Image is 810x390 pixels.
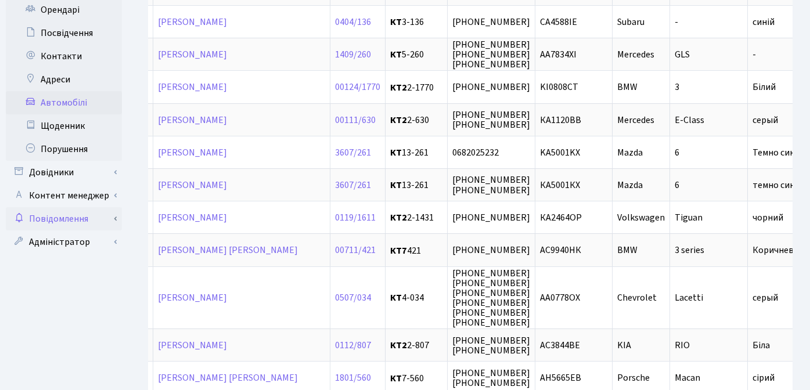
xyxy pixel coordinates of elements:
[753,179,799,192] span: темно синя
[540,372,581,385] span: AH5665EB
[675,146,679,159] span: 6
[158,244,298,257] a: [PERSON_NAME] [PERSON_NAME]
[158,81,227,94] a: [PERSON_NAME]
[675,211,703,224] span: Tiguan
[390,180,442,190] span: 13-261
[540,291,580,304] span: АА0778ОХ
[390,146,402,159] b: КТ
[452,211,530,224] span: [PHONE_NUMBER]
[452,109,530,131] span: [PHONE_NUMBER] [PHONE_NUMBER]
[390,244,407,257] b: КТ7
[335,244,376,257] a: 00711/421
[158,372,298,385] a: [PERSON_NAME] [PERSON_NAME]
[390,246,442,255] span: 421
[158,339,227,352] a: [PERSON_NAME]
[753,81,776,94] span: Білий
[452,38,530,71] span: [PHONE_NUMBER] [PHONE_NUMBER] [PHONE_NUMBER]
[390,179,402,192] b: КТ
[675,339,690,352] span: RIO
[452,244,530,257] span: [PHONE_NUMBER]
[6,161,122,184] a: Довідники
[617,146,643,159] span: Mazda
[335,372,371,385] a: 1801/560
[6,184,122,207] a: Контент менеджер
[335,16,371,28] a: 0404/136
[390,213,442,222] span: 2-1431
[540,114,581,127] span: КА1120ВВ
[390,17,442,27] span: 3-136
[335,179,371,192] a: 3607/261
[540,244,581,257] span: AC9940НК
[540,146,580,159] span: KA5001KX
[158,16,227,28] a: [PERSON_NAME]
[675,291,703,304] span: Lacetti
[675,16,678,28] span: -
[158,179,227,192] a: [PERSON_NAME]
[6,91,122,114] a: Автомобілі
[390,114,407,127] b: КТ2
[335,81,380,94] a: 00124/1770
[6,207,122,230] a: Повідомлення
[390,374,442,383] span: 7-560
[617,372,650,385] span: Porsche
[6,45,122,68] a: Контакти
[158,48,227,61] a: [PERSON_NAME]
[452,146,499,159] span: 0682025232
[158,114,227,127] a: [PERSON_NAME]
[335,339,371,352] a: 0112/807
[6,68,122,91] a: Адреси
[753,48,756,61] span: -
[753,372,775,385] span: сірий
[540,211,582,224] span: КА2464ОР
[335,114,376,127] a: 00111/630
[6,114,122,138] a: Щоденник
[452,367,530,389] span: [PHONE_NUMBER] [PHONE_NUMBER]
[390,81,407,94] b: КТ2
[753,16,775,28] span: синій
[675,114,704,127] span: E-Class
[452,267,530,330] span: [PHONE_NUMBER] [PHONE_NUMBER] [PHONE_NUMBER] [PHONE_NUMBER] [PHONE_NUMBER] [PHONE_NUMBER]
[675,244,704,257] span: 3 series
[540,339,580,352] span: AC3844BE
[390,341,442,350] span: 2-807
[6,230,122,254] a: Адміністратор
[390,291,402,304] b: КТ
[158,211,227,224] a: [PERSON_NAME]
[6,138,122,161] a: Порушення
[540,179,580,192] span: КА5001КХ
[753,291,778,304] span: серый
[753,339,770,352] span: Біла
[540,48,577,61] span: AA7834XI
[390,115,442,125] span: 2-630
[617,81,638,94] span: BMW
[617,48,654,61] span: Mercedes
[335,211,376,224] a: 0119/1611
[335,146,371,159] a: 3607/261
[753,211,783,224] span: чорний
[390,211,407,224] b: КТ2
[452,81,530,94] span: [PHONE_NUMBER]
[390,293,442,302] span: 4-034
[158,291,227,304] a: [PERSON_NAME]
[675,81,679,94] span: 3
[452,334,530,357] span: [PHONE_NUMBER] [PHONE_NUMBER]
[617,114,654,127] span: Mercedes
[390,339,407,352] b: КТ2
[675,372,700,385] span: Macan
[390,372,402,385] b: КТ
[617,244,638,257] span: BMW
[753,114,778,127] span: серый
[617,16,645,28] span: Subaru
[335,48,371,61] a: 1409/260
[540,16,577,28] span: CA4588IE
[335,291,371,304] a: 0507/034
[390,48,402,61] b: КТ
[617,291,657,304] span: Chevrolet
[540,81,578,94] span: KI0808CT
[390,50,442,59] span: 5-260
[158,146,227,159] a: [PERSON_NAME]
[617,339,631,352] span: KIA
[390,148,442,157] span: 13-261
[452,174,530,197] span: [PHONE_NUMBER] [PHONE_NUMBER]
[452,16,530,28] span: [PHONE_NUMBER]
